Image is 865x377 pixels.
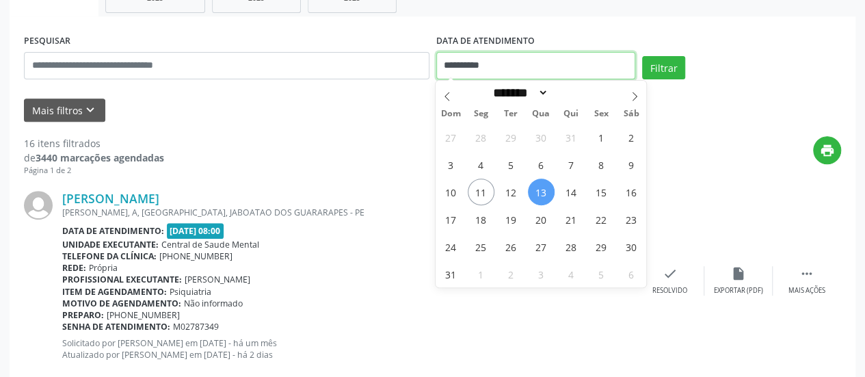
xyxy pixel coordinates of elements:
div: de [24,151,164,165]
span: Agosto 27, 2025 [528,233,555,260]
b: Data de atendimento: [62,225,164,237]
span: Agosto 1, 2025 [588,124,615,151]
span: Agosto 4, 2025 [468,151,494,178]
a: [PERSON_NAME] [62,191,159,206]
b: Rede: [62,262,86,274]
div: Exportar (PDF) [714,286,763,296]
span: Setembro 2, 2025 [498,261,524,287]
span: Setembro 1, 2025 [468,261,494,287]
span: Agosto 16, 2025 [618,179,645,205]
span: Agosto 5, 2025 [498,151,524,178]
span: Sex [586,109,616,118]
span: Agosto 23, 2025 [618,206,645,233]
select: Month [489,86,549,100]
span: Agosto 26, 2025 [498,233,524,260]
span: Central de Saude Mental [161,239,259,250]
i: insert_drive_file [731,266,746,281]
span: Agosto 9, 2025 [618,151,645,178]
span: Setembro 5, 2025 [588,261,615,287]
span: Agosto 19, 2025 [498,206,524,233]
i: keyboard_arrow_down [83,103,98,118]
b: Senha de atendimento: [62,321,170,333]
span: Não informado [184,298,243,309]
input: Year [548,86,594,100]
span: Agosto 7, 2025 [558,151,585,178]
span: Julho 27, 2025 [438,124,464,151]
span: Agosto 11, 2025 [468,179,494,205]
span: Agosto 18, 2025 [468,206,494,233]
b: Profissional executante: [62,274,182,285]
span: Dom [436,109,466,118]
b: Item de agendamento: [62,286,167,298]
span: Setembro 4, 2025 [558,261,585,287]
span: Agosto 25, 2025 [468,233,494,260]
span: Julho 31, 2025 [558,124,585,151]
span: Psiquiatria [170,286,211,298]
strong: 3440 marcações agendadas [36,151,164,164]
span: Seg [466,109,496,118]
button: Filtrar [642,56,685,79]
span: Agosto 12, 2025 [498,179,524,205]
span: Setembro 6, 2025 [618,261,645,287]
span: Agosto 22, 2025 [588,206,615,233]
span: Julho 28, 2025 [468,124,494,151]
span: Qua [526,109,556,118]
span: [PHONE_NUMBER] [107,309,180,321]
span: Setembro 3, 2025 [528,261,555,287]
span: Ter [496,109,526,118]
i:  [799,266,814,281]
div: 16 itens filtrados [24,136,164,151]
i: check [663,266,678,281]
span: Agosto 3, 2025 [438,151,464,178]
p: Solicitado por [PERSON_NAME] em [DATE] - há um mês Atualizado por [PERSON_NAME] em [DATE] - há 2 ... [62,337,636,361]
span: Agosto 14, 2025 [558,179,585,205]
label: PESQUISAR [24,31,70,52]
img: img [24,191,53,220]
span: Agosto 21, 2025 [558,206,585,233]
b: Unidade executante: [62,239,159,250]
span: Agosto 6, 2025 [528,151,555,178]
span: Agosto 24, 2025 [438,233,464,260]
b: Telefone da clínica: [62,250,157,262]
span: Agosto 15, 2025 [588,179,615,205]
span: Qui [556,109,586,118]
i: print [820,143,835,158]
b: Motivo de agendamento: [62,298,181,309]
label: DATA DE ATENDIMENTO [436,31,535,52]
button: Mais filtroskeyboard_arrow_down [24,99,105,122]
span: Agosto 28, 2025 [558,233,585,260]
span: Agosto 2, 2025 [618,124,645,151]
span: Própria [89,262,118,274]
span: Julho 30, 2025 [528,124,555,151]
div: Resolvido [652,286,687,296]
span: M02787349 [173,321,219,333]
span: Julho 29, 2025 [498,124,524,151]
span: Agosto 30, 2025 [618,233,645,260]
div: [PERSON_NAME], A, [GEOGRAPHIC_DATA], JABOATAO DOS GUARARAPES - PE [62,207,636,218]
span: [DATE] 08:00 [167,223,224,239]
span: Agosto 10, 2025 [438,179,464,205]
div: Mais ações [788,286,825,296]
span: Agosto 31, 2025 [438,261,464,287]
span: Agosto 8, 2025 [588,151,615,178]
div: Página 1 de 2 [24,165,164,177]
span: Agosto 29, 2025 [588,233,615,260]
span: Sáb [616,109,646,118]
span: Agosto 20, 2025 [528,206,555,233]
span: [PHONE_NUMBER] [159,250,232,262]
b: Preparo: [62,309,104,321]
span: Agosto 13, 2025 [528,179,555,205]
span: [PERSON_NAME] [185,274,250,285]
span: Agosto 17, 2025 [438,206,464,233]
button: print [813,136,841,164]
